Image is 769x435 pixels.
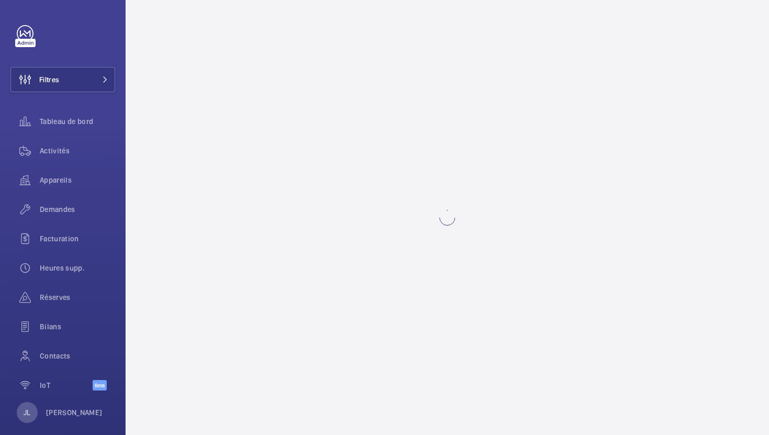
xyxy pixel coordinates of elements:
[24,407,30,418] p: JL
[93,380,107,391] span: Beta
[40,380,93,391] span: IoT
[10,67,115,92] button: Filtres
[40,116,115,127] span: Tableau de bord
[40,204,115,215] span: Demandes
[40,292,115,303] span: Réserves
[40,321,115,332] span: Bilans
[40,263,115,273] span: Heures supp.
[39,74,59,85] span: Filtres
[46,407,103,418] p: [PERSON_NAME]
[40,175,115,185] span: Appareils
[40,233,115,244] span: Facturation
[40,351,115,361] span: Contacts
[40,146,115,156] span: Activités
